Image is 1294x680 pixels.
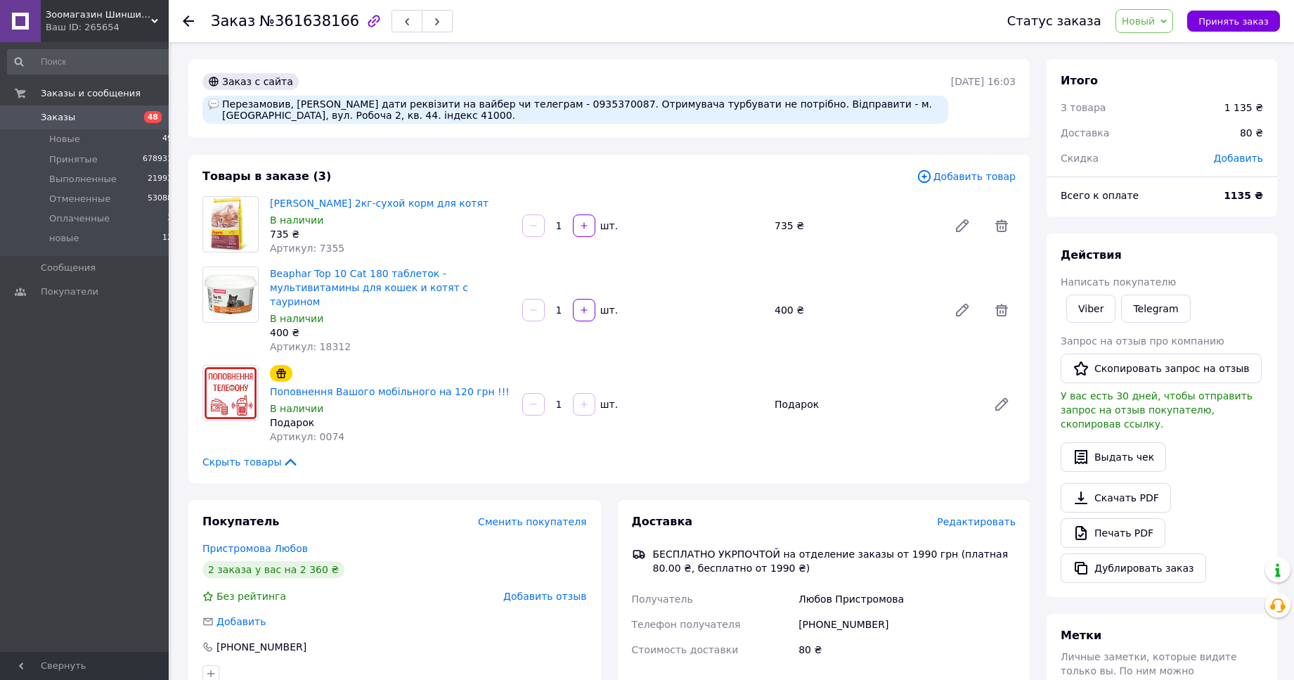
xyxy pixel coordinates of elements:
[1121,295,1190,323] a: Telegram
[270,386,510,397] a: Поповнення Вашого мобільного на 120 грн !!!
[1187,11,1280,32] button: Принять заказ
[769,300,943,320] div: 400 ₴
[1061,442,1166,472] button: Выдать чек
[917,169,1016,184] span: Добавить товар
[1061,190,1139,201] span: Всего к оплате
[167,212,172,225] span: 3
[948,296,976,324] a: Редактировать
[1061,248,1122,262] span: Действия
[216,591,286,602] span: Без рейтинга
[1061,335,1224,347] span: Запрос на отзыв про компанию
[597,219,619,233] div: шт.
[597,303,619,317] div: шт.
[1061,127,1109,139] span: Доставка
[1224,101,1263,115] div: 1 135 ₴
[202,455,299,469] span: Скрыть товары
[259,13,359,30] span: №361638166
[951,76,1016,87] time: [DATE] 16:03
[1198,16,1269,27] span: Принять заказ
[1061,153,1099,164] span: Скидка
[597,397,619,411] div: шт.
[41,262,96,274] span: Сообщения
[46,21,169,34] div: Ваш ID: 265654
[769,216,943,236] div: 735 ₴
[215,640,308,654] div: [PHONE_NUMBER]
[649,547,1020,575] div: БЕСПЛАТНО УКРПОЧТОЙ на отделение заказы от 1990 грн (платная 80.00 ₴, бесплатно от 1990 ₴)
[988,390,1016,418] a: Редактировать
[270,431,344,442] span: Артикул: 0074
[143,153,172,166] span: 678931
[270,403,323,414] span: В наличии
[503,591,586,602] span: Добавить отзыв
[1214,153,1263,164] span: Добавить
[270,227,511,241] div: 735 ₴
[270,243,344,254] span: Артикул: 7355
[203,274,258,316] img: Beaphar Top 10 Cat 180 таблеток - мультивитамины для кошек и котят с таурином
[1061,276,1176,288] span: Написать покупателю
[988,212,1016,240] span: Удалить
[1061,518,1165,548] a: Печать PDF
[1061,390,1253,430] span: У вас есть 30 дней, чтобы отправить запрос на отзыв покупателю, скопировав ссылку.
[202,96,948,124] div: Перезамовив, [PERSON_NAME] дати реквізити на вайбер чи телеграм - 0935370087. Отримувача турбуват...
[478,516,586,527] span: Сменить покупателя
[796,637,1018,662] div: 80 ₴
[46,8,151,21] span: Зоомагазин Шиншилка - Дискаунтер зоотоваров.Корма для кошек и собак. Ветеринарная аптека
[632,619,741,630] span: Телефон получателя
[49,232,79,245] span: новые
[632,644,739,655] span: Стоимость доставки
[202,515,279,528] span: Покупатель
[183,14,194,28] div: Вернуться назад
[49,173,117,186] span: Выполненные
[1061,102,1106,113] span: 3 товара
[202,561,344,578] div: 2 заказа у вас на 2 360 ₴
[148,173,172,186] span: 21993
[937,516,1016,527] span: Редактировать
[210,197,251,252] img: Josera Kitten 2кг-сухой корм для котят
[202,543,308,554] a: Пристромова Любов
[41,87,141,100] span: Заказы и сообщения
[203,366,258,421] img: Поповнення Вашого мобільного на 120 грн !!!
[1066,295,1115,323] a: Viber
[216,616,266,627] span: Добавить
[632,594,693,605] span: Получатель
[1061,629,1101,642] span: Метки
[1007,14,1101,28] div: Статус заказа
[270,214,323,226] span: В наличии
[41,111,75,124] span: Заказы
[202,73,299,90] div: Заказ с сайта
[270,198,489,209] a: [PERSON_NAME] 2кг-сухой корм для котят
[208,98,219,110] img: :speech_balloon:
[49,153,98,166] span: Принятые
[769,394,982,414] div: Подарок
[41,286,98,298] span: Покупатели
[49,193,110,205] span: Отмененные
[162,133,172,146] span: 49
[270,326,511,340] div: 400 ₴
[1061,483,1171,513] a: Скачать PDF
[270,313,323,324] span: В наличии
[49,212,110,225] span: Оплаченные
[948,212,976,240] a: Редактировать
[162,232,172,245] span: 12
[1122,15,1156,27] span: Новый
[796,586,1018,612] div: Любов Пристромова
[1061,74,1098,87] span: Итого
[148,193,172,205] span: 53088
[1231,117,1272,148] div: 80 ₴
[1061,553,1206,583] button: Дублировать заказ
[202,169,331,183] span: Товары в заказе (3)
[270,341,351,352] span: Артикул: 18312
[7,49,174,75] input: Поиск
[988,296,1016,324] span: Удалить
[49,133,80,146] span: Новые
[796,612,1018,637] div: [PHONE_NUMBER]
[144,111,162,123] span: 48
[1061,354,1262,383] button: Скопировать запрос на отзыв
[211,13,255,30] span: Заказ
[1224,190,1263,201] b: 1135 ₴
[632,515,693,528] span: Доставка
[270,416,511,430] div: Подарок
[270,268,468,307] a: Beaphar Top 10 Cat 180 таблеток - мультивитамины для кошек и котят с таурином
